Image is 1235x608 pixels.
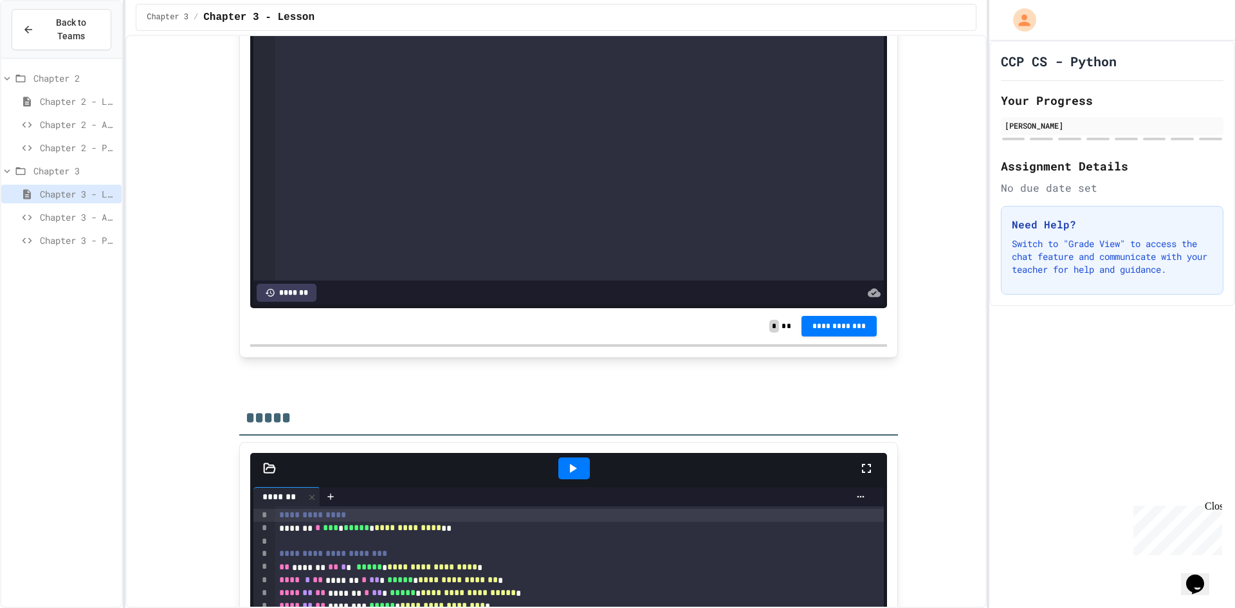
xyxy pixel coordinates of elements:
div: My Account [1000,5,1039,35]
div: [PERSON_NAME] [1005,120,1220,131]
h2: Assignment Details [1001,157,1223,175]
span: Back to Teams [42,16,100,43]
div: No due date set [1001,180,1223,196]
span: / [194,12,198,23]
iframe: chat widget [1181,557,1222,595]
div: Chat with us now!Close [5,5,89,82]
span: Chapter 3 [147,12,188,23]
span: Chapter 3 - PE #16 [40,234,116,247]
span: Chapter 3 [33,164,116,178]
button: Back to Teams [12,9,111,50]
span: Chapter 3 - AW #10 [40,210,116,224]
span: Chapter 3 - Lesson [40,187,116,201]
iframe: chat widget [1128,501,1222,555]
h3: Need Help? [1012,217,1212,232]
span: Chapter 3 - Lesson [203,10,315,25]
span: Chapter 2 [33,71,116,85]
span: Chapter 2 - Lesson [40,95,116,108]
span: Chapter 2 - AW #15 [40,118,116,131]
span: Chapter 2 - PE #13 [40,141,116,154]
h1: CCP CS - Python [1001,52,1117,70]
p: Switch to "Grade View" to access the chat feature and communicate with your teacher for help and ... [1012,237,1212,276]
h2: Your Progress [1001,91,1223,109]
